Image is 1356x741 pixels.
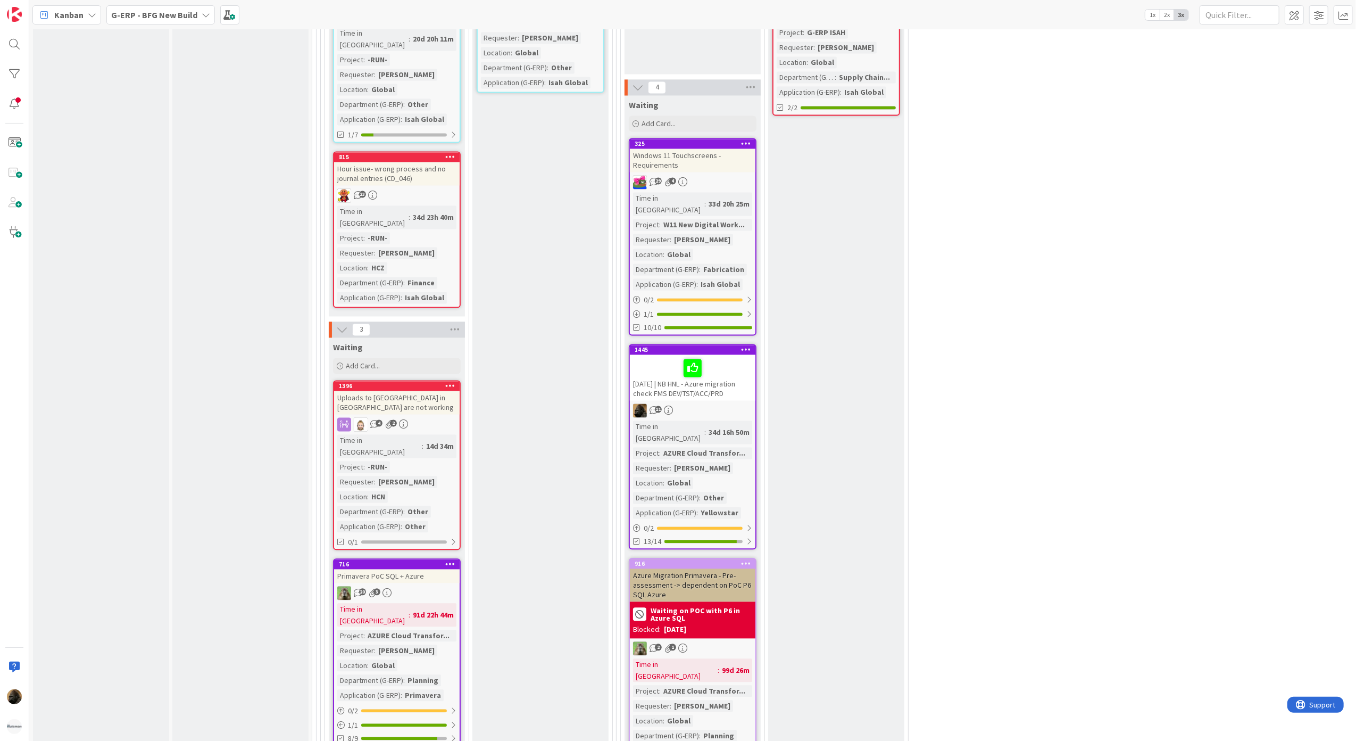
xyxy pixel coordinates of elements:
[548,62,575,74] div: Other
[337,690,401,702] div: Application (G-ERP)
[669,178,676,185] span: 4
[402,690,444,702] div: Primavera
[337,630,363,642] div: Project
[346,361,380,371] span: Add Card...
[804,27,848,39] div: G-ERP ISAH
[7,719,22,734] img: avatar
[337,28,409,51] div: Time in [GEOGRAPHIC_DATA]
[334,587,460,600] div: TT
[348,537,358,548] span: 0/1
[777,72,835,84] div: Department (G-ERP)
[376,248,437,259] div: [PERSON_NAME]
[352,324,370,336] span: 3
[337,587,351,600] img: TT
[403,277,405,289] span: :
[633,507,696,519] div: Application (G-ERP)
[337,99,403,111] div: Department (G-ERP)
[337,604,409,627] div: Time in [GEOGRAPHIC_DATA]
[22,2,48,14] span: Support
[363,630,365,642] span: :
[718,665,719,677] span: :
[633,492,699,504] div: Department (G-ERP)
[704,199,706,210] span: :
[670,463,671,474] span: :
[409,610,410,621] span: :
[334,189,460,203] div: LC
[669,644,676,651] span: 1
[644,523,654,534] span: 0 / 2
[337,233,363,244] div: Project
[337,84,367,96] div: Location
[337,262,367,274] div: Location
[337,675,403,687] div: Department (G-ERP)
[635,347,755,354] div: 1445
[633,404,647,418] img: ND
[367,491,369,503] span: :
[696,507,698,519] span: :
[808,57,837,69] div: Global
[633,624,661,636] div: Blocked:
[337,189,351,203] img: LC
[1200,5,1279,24] input: Quick Filter...
[337,491,367,503] div: Location
[369,84,397,96] div: Global
[376,69,437,81] div: [PERSON_NAME]
[544,77,546,89] span: :
[664,624,686,636] div: [DATE]
[334,382,460,391] div: 1396
[630,345,755,401] div: 1445[DATE] | NB HNL - Azure migration check FMS DEV/TST/ACC/PRD
[359,589,366,596] span: 20
[401,690,402,702] span: :
[512,47,541,59] div: Global
[659,686,661,697] span: :
[671,463,733,474] div: [PERSON_NAME]
[403,506,405,518] span: :
[659,219,661,231] span: :
[644,309,654,320] span: 1 / 1
[698,507,741,519] div: Yellowstar
[1145,10,1160,20] span: 1x
[806,57,808,69] span: :
[337,660,367,672] div: Location
[337,206,409,229] div: Time in [GEOGRAPHIC_DATA]
[633,477,663,489] div: Location
[546,77,590,89] div: Isah Global
[54,9,84,21] span: Kanban
[481,32,518,44] div: Requester
[699,492,701,504] span: :
[635,561,755,568] div: 916
[644,537,661,548] span: 13/14
[706,427,752,439] div: 34d 16h 50m
[337,114,401,126] div: Application (G-ERP)
[655,644,662,651] span: 2
[405,506,431,518] div: Other
[376,645,437,657] div: [PERSON_NAME]
[339,154,460,161] div: 815
[630,294,755,307] div: 0/2
[111,10,197,20] b: G-ERP - BFG New Build
[365,54,390,66] div: -RUN-
[663,249,664,261] span: :
[348,706,358,717] span: 0 / 2
[630,569,755,602] div: Azure Migration Primavera - Pre-assessment -> dependent on PoC P6 SQL Azure
[405,675,441,687] div: Planning
[655,178,662,185] span: 29
[405,99,431,111] div: Other
[369,262,387,274] div: HCZ
[410,212,456,224] div: 34d 23h 40m
[813,42,815,54] span: :
[402,114,447,126] div: Isah Global
[367,84,369,96] span: :
[422,441,423,452] span: :
[333,342,363,353] span: Waiting
[719,665,752,677] div: 99d 26m
[630,139,755,172] div: 325Windows 11 Touchscreens - Requirements
[840,87,842,98] span: :
[630,176,755,190] div: JK
[659,448,661,459] span: :
[409,212,410,224] span: :
[633,421,704,444] div: Time in [GEOGRAPHIC_DATA]
[663,477,664,489] span: :
[511,47,512,59] span: :
[390,420,397,427] span: 2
